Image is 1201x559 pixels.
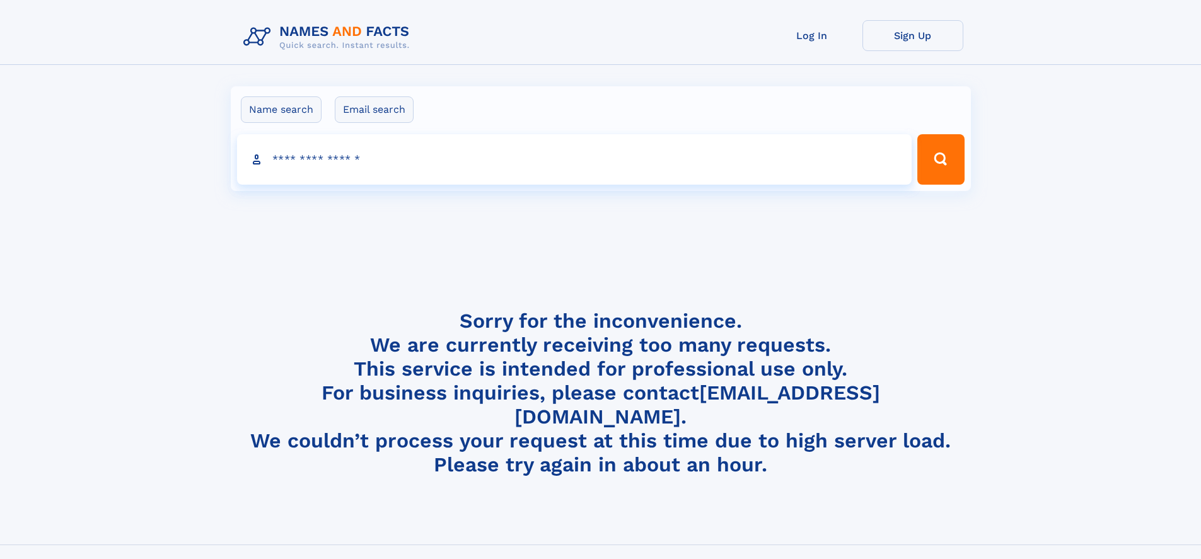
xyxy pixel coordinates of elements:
[917,134,964,185] button: Search Button
[237,134,912,185] input: search input
[514,381,880,429] a: [EMAIL_ADDRESS][DOMAIN_NAME]
[241,96,322,123] label: Name search
[862,20,963,51] a: Sign Up
[238,309,963,477] h4: Sorry for the inconvenience. We are currently receiving too many requests. This service is intend...
[762,20,862,51] a: Log In
[335,96,414,123] label: Email search
[238,20,420,54] img: Logo Names and Facts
